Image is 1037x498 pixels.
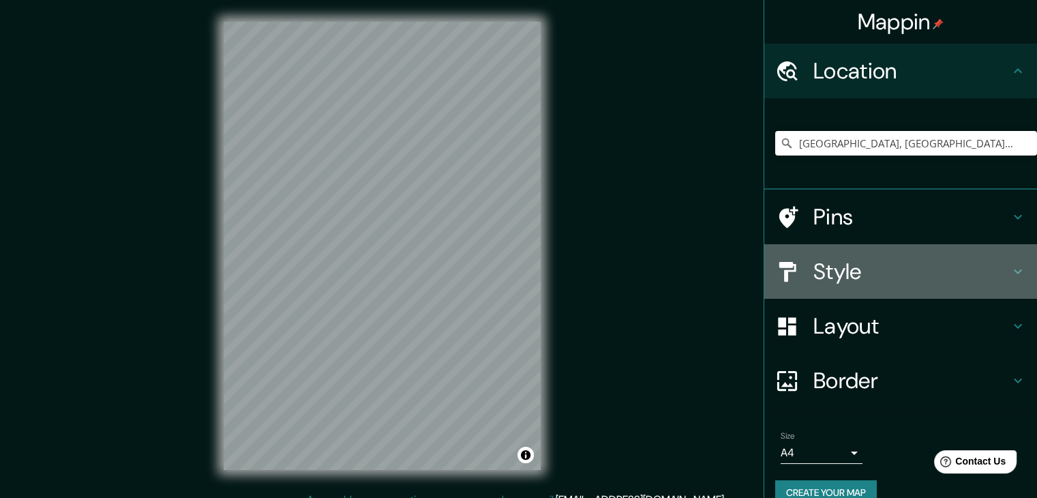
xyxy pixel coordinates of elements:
canvas: Map [224,22,541,470]
iframe: Help widget launcher [916,445,1022,483]
button: Toggle attribution [517,447,534,463]
h4: Pins [813,203,1010,231]
label: Size [781,430,795,442]
div: Layout [764,299,1037,353]
h4: Layout [813,312,1010,340]
div: Pins [764,190,1037,244]
h4: Style [813,258,1010,285]
div: Style [764,244,1037,299]
h4: Location [813,57,1010,85]
input: Pick your city or area [775,131,1037,156]
h4: Border [813,367,1010,394]
img: pin-icon.png [933,18,944,29]
h4: Mappin [858,8,944,35]
div: Border [764,353,1037,408]
div: A4 [781,442,862,464]
div: Location [764,44,1037,98]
